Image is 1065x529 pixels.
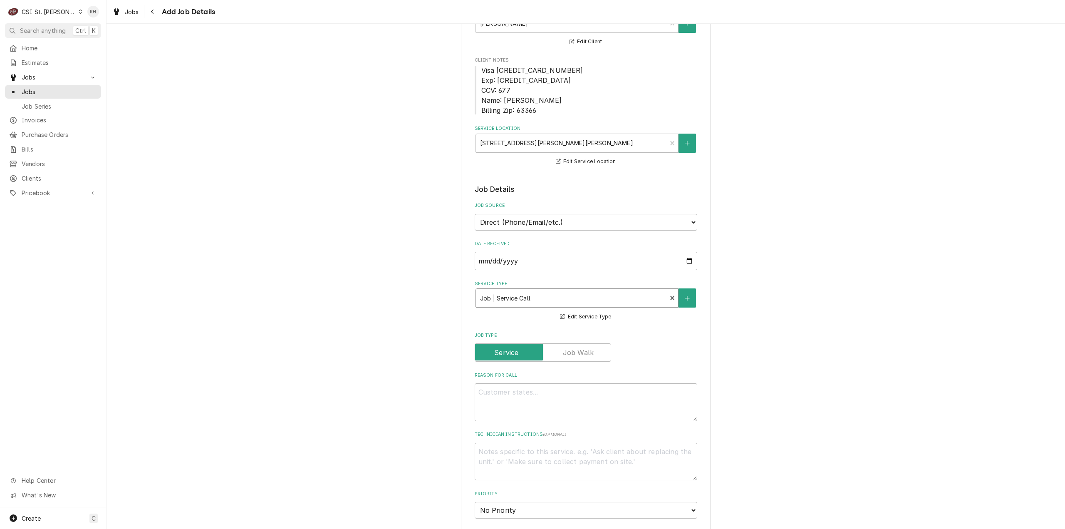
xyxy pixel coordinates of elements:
[5,488,101,502] a: Go to What's New
[22,73,84,82] span: Jobs
[5,157,101,171] a: Vendors
[685,296,690,301] svg: Create New Service
[5,99,101,113] a: Job Series
[5,128,101,142] a: Purchase Orders
[22,102,97,111] span: Job Series
[568,37,603,47] button: Edit Client
[475,431,697,480] div: Technician Instructions
[22,44,97,52] span: Home
[5,85,101,99] a: Jobs
[475,332,697,339] label: Job Type
[22,476,96,485] span: Help Center
[22,491,96,499] span: What's New
[475,125,697,166] div: Service Location
[146,5,159,18] button: Navigate back
[475,252,697,270] input: yyyy-mm-dd
[22,189,84,197] span: Pricebook
[475,431,697,438] label: Technician Instructions
[475,332,697,362] div: Job Type
[559,312,612,322] button: Edit Service Type
[22,130,97,139] span: Purchase Orders
[22,87,97,96] span: Jobs
[22,58,97,67] span: Estimates
[22,7,76,16] div: CSI St. [PERSON_NAME]
[7,6,19,17] div: C
[7,6,19,17] div: CSI St. Louis's Avatar
[475,6,697,47] div: Client
[5,113,101,127] a: Invoices
[475,184,697,195] legend: Job Details
[475,372,697,421] div: Reason For Call
[475,281,697,287] label: Service Type
[22,515,41,522] span: Create
[679,134,696,153] button: Create New Location
[685,140,690,146] svg: Create New Location
[159,6,215,17] span: Add Job Details
[22,116,97,124] span: Invoices
[475,281,697,322] div: Service Type
[5,474,101,487] a: Go to Help Center
[22,159,97,168] span: Vendors
[87,6,99,17] div: Kelsey Hetlage's Avatar
[5,142,101,156] a: Bills
[475,57,697,115] div: Client Notes
[22,145,97,154] span: Bills
[679,288,696,308] button: Create New Service
[125,7,139,16] span: Jobs
[5,56,101,70] a: Estimates
[475,65,697,115] span: Client Notes
[475,202,697,209] label: Job Source
[92,26,96,35] span: K
[543,432,566,437] span: ( optional )
[555,156,617,167] button: Edit Service Location
[475,57,697,64] span: Client Notes
[475,125,697,132] label: Service Location
[475,241,697,247] label: Date Received
[92,514,96,523] span: C
[5,23,101,38] button: Search anythingCtrlK
[475,241,697,270] div: Date Received
[475,202,697,230] div: Job Source
[481,66,583,114] span: Visa [CREDIT_CARD_NUMBER] Exp: [CREDIT_CARD_DATA] CCV: 677 Name: [PERSON_NAME] Billing Zip: 63366
[5,171,101,185] a: Clients
[475,372,697,379] label: Reason For Call
[22,174,97,183] span: Clients
[475,491,697,519] div: Priority
[5,70,101,84] a: Go to Jobs
[20,26,66,35] span: Search anything
[5,41,101,55] a: Home
[87,6,99,17] div: KH
[75,26,86,35] span: Ctrl
[109,5,142,19] a: Jobs
[5,186,101,200] a: Go to Pricebook
[475,491,697,497] label: Priority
